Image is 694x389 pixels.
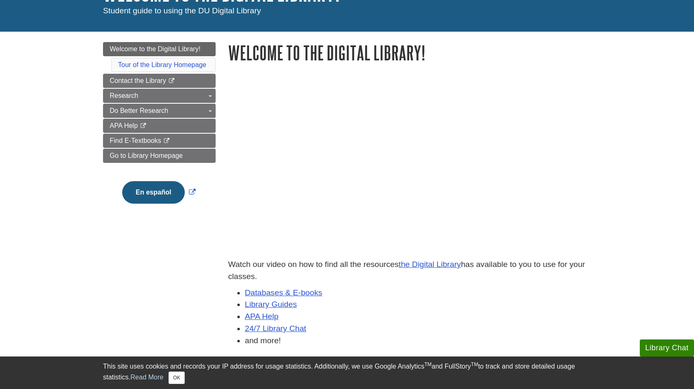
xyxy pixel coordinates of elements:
[103,104,216,118] a: Do Better Research
[245,335,591,347] li: and more!
[640,339,694,357] button: Library Chat
[110,122,138,129] span: APA Help
[471,362,478,367] sup: TM
[103,6,261,15] span: Student guide to using the DU Digital Library
[110,152,183,159] span: Go to Library Homepage
[103,42,216,56] a: Welcome to the Digital Library!
[103,149,216,163] a: Go to Library Homepage
[168,78,175,84] i: This link opens in a new window
[131,374,163,381] a: Read More
[103,134,216,148] a: Find E-Textbooks
[103,119,216,133] a: APA Help
[245,324,306,333] a: 24/7 Library Chat
[140,123,147,129] i: This link opens in a new window
[118,61,206,68] a: Tour of the Library Homepage
[110,137,161,144] span: Find E-Textbooks
[122,181,184,204] button: En español
[245,288,322,297] a: Databases & E-books
[245,300,297,309] a: Library Guides
[245,312,279,321] a: APA Help
[424,362,431,367] sup: TM
[110,92,138,99] span: Research
[110,45,201,52] span: Welcome to the Digital Library!
[120,189,197,196] a: Link opens in new window
[228,259,591,283] p: Watch our video on how to find all the resources has available to you to use for your classes.
[163,138,170,144] i: This link opens in a new window
[110,107,168,114] span: Do Better Research
[228,42,591,63] h1: Welcome to the Digital Library!
[110,77,166,84] span: Contact the Library
[103,42,216,218] div: Guide Page Menu
[103,74,216,88] a: Contact the Library
[399,260,461,269] a: the Digital Library
[103,89,216,103] a: Research
[103,362,591,384] div: This site uses cookies and records your IP address for usage statistics. Additionally, we use Goo...
[168,372,185,384] button: Close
